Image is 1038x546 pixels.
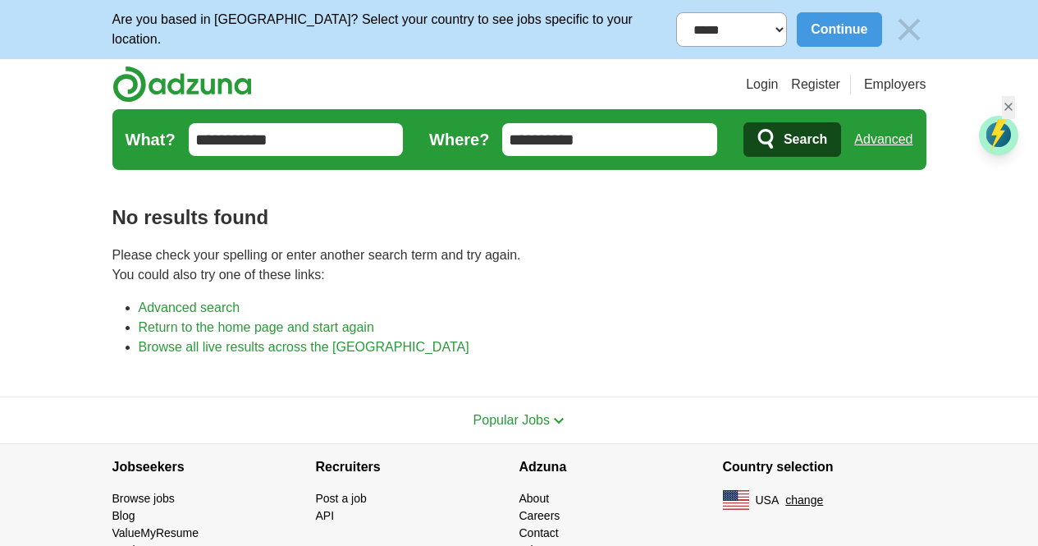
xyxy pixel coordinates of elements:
p: Are you based in [GEOGRAPHIC_DATA]? Select your country to see jobs specific to your location. [112,10,677,49]
a: Register [791,75,840,94]
p: Please check your spelling or enter another search term and try again. You could also try one of ... [112,245,926,285]
label: What? [126,127,176,152]
a: Advanced [854,123,912,156]
a: Login [746,75,778,94]
a: Employers [864,75,926,94]
a: Careers [519,509,560,522]
label: Where? [429,127,489,152]
a: Return to the home page and start again [139,320,374,334]
a: API [316,509,335,522]
h4: Country selection [723,444,926,490]
a: Advanced search [139,301,240,314]
span: Search [784,123,827,156]
a: Blog [112,509,135,522]
a: About [519,492,550,505]
img: US flag [723,490,749,510]
h1: No results found [112,203,926,232]
a: Contact [519,526,559,539]
img: icon_close_no_bg.svg [892,12,926,47]
a: Browse all live results across the [GEOGRAPHIC_DATA] [139,340,469,354]
span: Popular Jobs [473,413,550,427]
a: Post a job [316,492,367,505]
button: change [785,492,823,509]
img: toggle icon [553,417,565,424]
button: Search [743,122,841,157]
button: Continue [797,12,881,47]
a: Browse jobs [112,492,175,505]
img: Adzuna logo [112,66,252,103]
span: USA [756,492,780,509]
a: ValueMyResume [112,526,199,539]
